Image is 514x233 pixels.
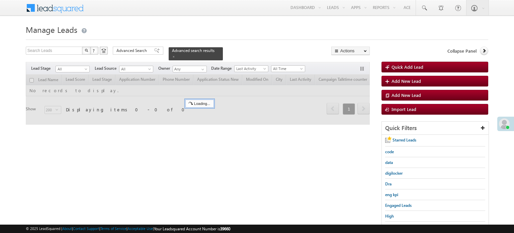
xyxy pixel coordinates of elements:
span: Add New Lead [392,92,421,98]
span: digilocker [385,171,403,176]
span: All Time [271,66,303,72]
span: Collapse Panel [447,48,477,54]
button: Actions [331,47,370,55]
span: Date Range [211,65,234,71]
a: All Time [271,65,305,72]
span: code [385,149,394,154]
span: data [385,160,393,165]
span: ? [93,48,96,53]
span: Lead Source [95,65,119,71]
span: 39660 [220,226,230,231]
img: Search [85,49,88,52]
span: Your Leadsquared Account Number is [154,226,230,231]
a: Last Activity [234,65,268,72]
div: Loading... [185,100,214,108]
span: Engaged Leads [385,203,412,208]
span: eng kpi [385,192,398,197]
span: Add New Lead [392,78,421,84]
span: Manage Leads [26,24,77,35]
span: Import Lead [392,106,416,112]
span: Lead Stage [31,65,56,71]
span: Advanced search results [172,48,215,53]
span: High [385,214,394,219]
span: Last Activity [235,66,266,72]
a: All [56,66,90,72]
a: About [62,226,72,231]
button: ? [90,47,98,55]
span: Owner [158,65,173,71]
span: Starred Leads [393,137,416,142]
span: All [56,66,88,72]
a: Contact Support [73,226,99,231]
span: © 2025 LeadSquared | | | | | [26,226,230,232]
span: Dra [385,181,392,186]
span: Advanced Search [116,48,149,54]
a: All [119,66,153,72]
a: Show All Items [198,66,206,73]
span: All [119,66,151,72]
a: Terms of Service [100,226,126,231]
a: Acceptable Use [127,226,153,231]
span: Quick Add Lead [392,64,423,70]
input: Type to Search [173,66,207,72]
div: Quick Filters [382,122,489,135]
